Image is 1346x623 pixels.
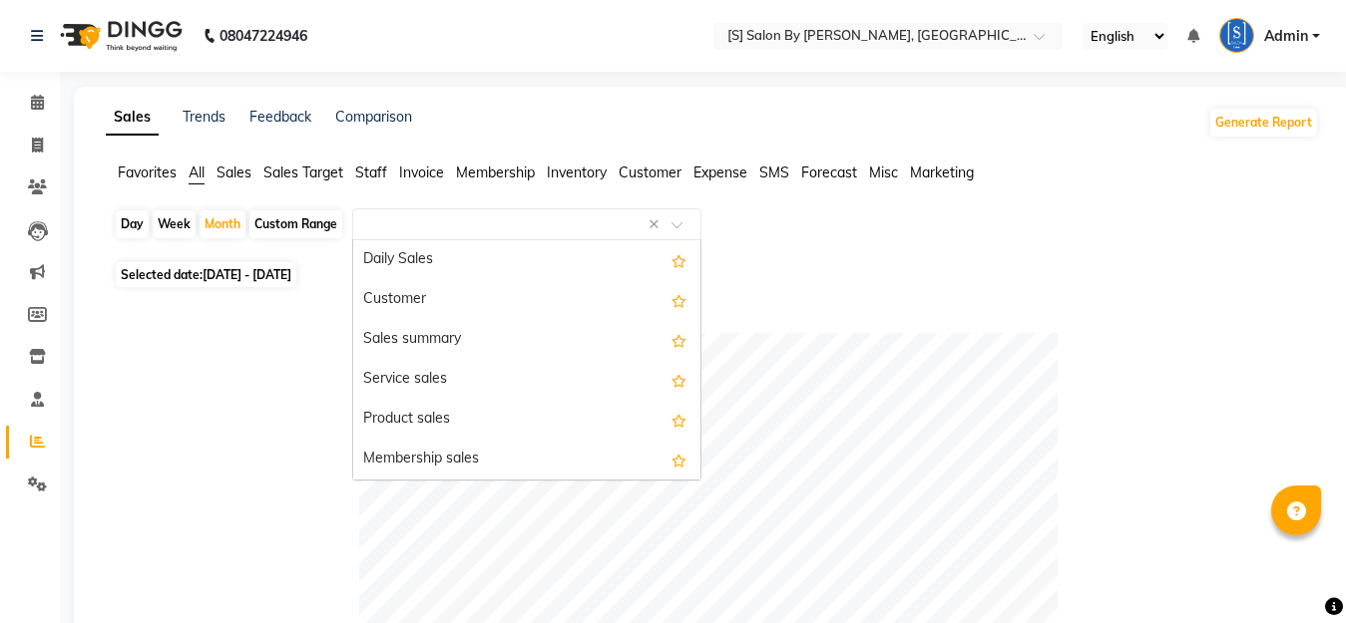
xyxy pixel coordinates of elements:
div: Custom Range [249,210,342,238]
span: Customer [619,163,681,181]
div: Month [200,210,245,238]
span: Marketing [910,163,974,181]
span: Inventory [547,163,607,181]
span: Forecast [801,163,857,181]
span: Selected date: [116,262,296,287]
a: Comparison [335,108,412,126]
a: Feedback [249,108,311,126]
div: Day [116,210,149,238]
span: SMS [759,163,789,181]
span: Admin [1264,26,1308,47]
span: Add this report to Favorites List [672,368,686,392]
span: Add this report to Favorites List [672,328,686,352]
ng-dropdown-panel: Options list [352,239,701,480]
span: Add this report to Favorites List [672,288,686,312]
span: Staff [355,163,387,181]
span: Sales Target [263,163,343,181]
a: Trends [183,108,225,126]
div: Service sales [353,360,700,400]
img: logo [51,8,188,64]
div: Daily Sales [353,240,700,280]
div: Product sales [353,400,700,440]
span: Membership [456,163,535,181]
span: Favorites [118,163,177,181]
div: Sales summary [353,320,700,360]
span: Add this report to Favorites List [672,408,686,432]
span: Sales [217,163,251,181]
button: Generate Report [1210,109,1317,137]
span: All [189,163,205,181]
span: Invoice [399,163,444,181]
div: Membership sales [353,440,700,479]
b: 08047224946 [220,8,307,64]
span: Expense [693,163,747,181]
span: Clear all [649,214,666,235]
span: Add this report to Favorites List [672,248,686,272]
a: Sales [106,100,159,136]
div: Week [153,210,196,238]
iframe: chat widget [1262,543,1326,603]
span: Add this report to Favorites List [672,448,686,471]
div: Customer [353,280,700,320]
img: Admin [1219,18,1254,53]
span: [DATE] - [DATE] [203,267,291,282]
span: Misc [869,163,898,181]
